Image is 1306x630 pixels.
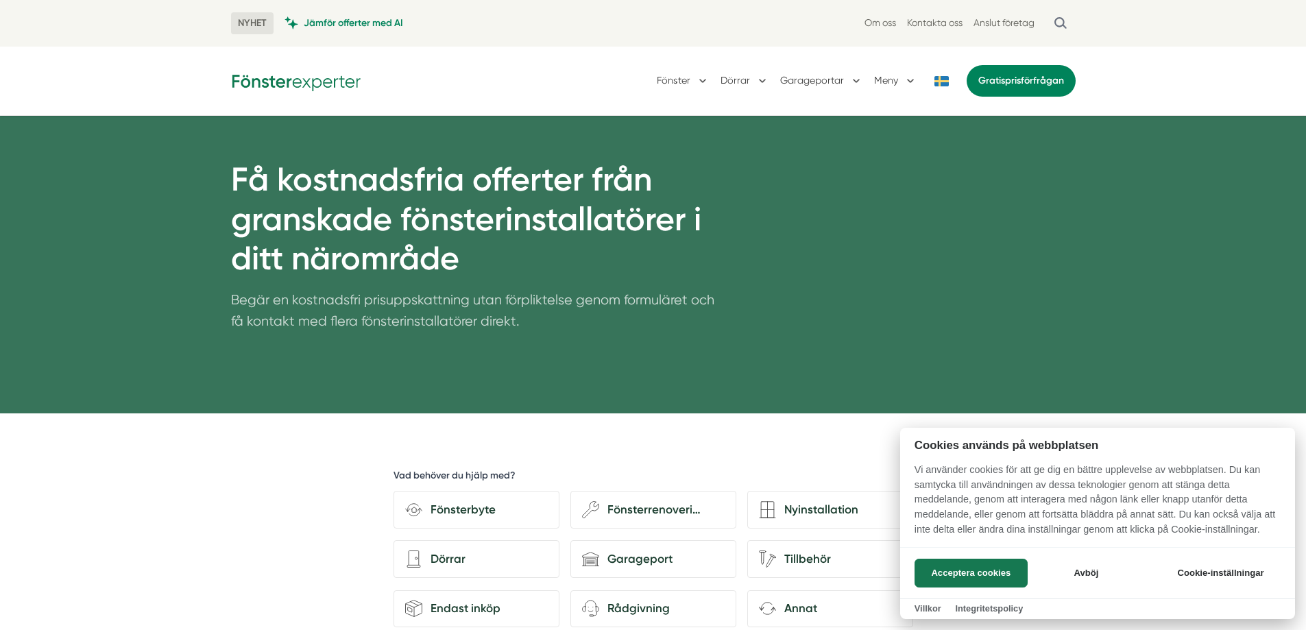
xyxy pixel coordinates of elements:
[955,603,1023,614] a: Integritetspolicy
[900,463,1295,546] p: Vi använder cookies för att ge dig en bättre upplevelse av webbplatsen. Du kan samtycka till anvä...
[900,439,1295,452] h2: Cookies används på webbplatsen
[915,603,941,614] a: Villkor
[915,559,1028,587] button: Acceptera cookies
[1032,559,1141,587] button: Avböj
[1161,559,1281,587] button: Cookie-inställningar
